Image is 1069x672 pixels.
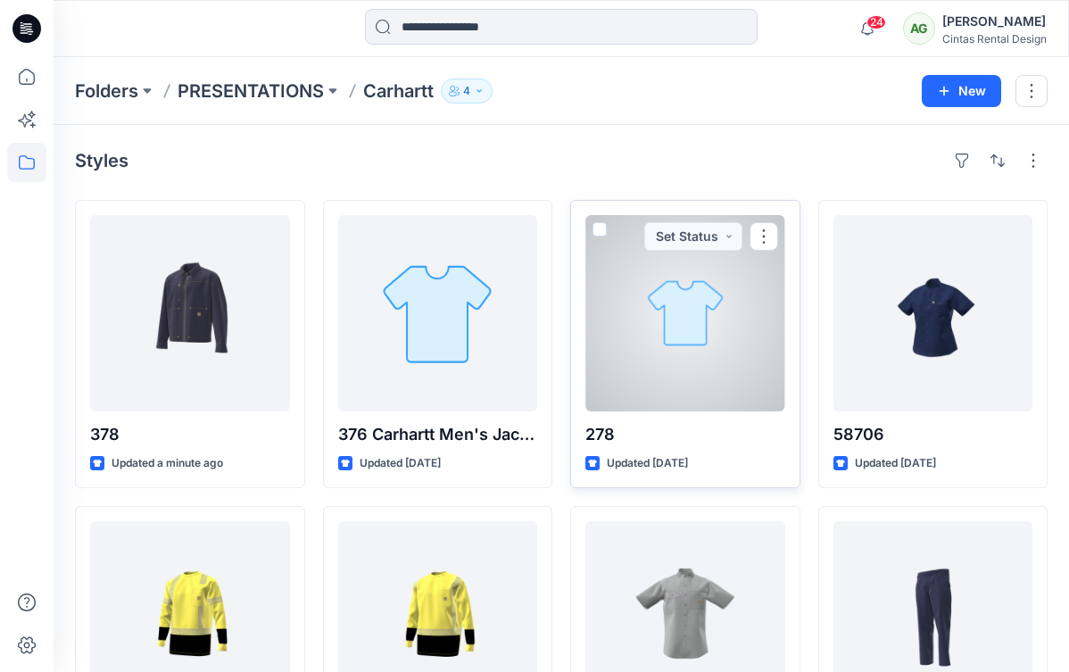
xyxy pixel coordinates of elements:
a: 58706 [833,215,1033,411]
button: New [922,75,1001,107]
a: PRESENTATIONS [178,79,324,104]
p: Updated a minute ago [112,454,223,473]
p: Updated [DATE] [607,454,688,473]
p: Updated [DATE] [360,454,441,473]
p: 4 [463,81,470,101]
span: 24 [866,15,886,29]
a: 278 [585,215,785,411]
p: 378 [90,422,290,447]
p: 278 [585,422,785,447]
p: Updated [DATE] [855,454,936,473]
div: Cintas Rental Design [942,32,1047,46]
a: 378 [90,215,290,411]
a: Folders [75,79,138,104]
p: Carhartt [363,79,434,104]
div: AG [903,12,935,45]
a: 376 Carhartt Men's Jacket LS [338,215,538,411]
div: [PERSON_NAME] [942,11,1047,32]
p: 58706 [833,422,1033,447]
h4: Styles [75,150,128,171]
button: 4 [441,79,493,104]
p: 376 Carhartt Men's Jacket LS [338,422,538,447]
